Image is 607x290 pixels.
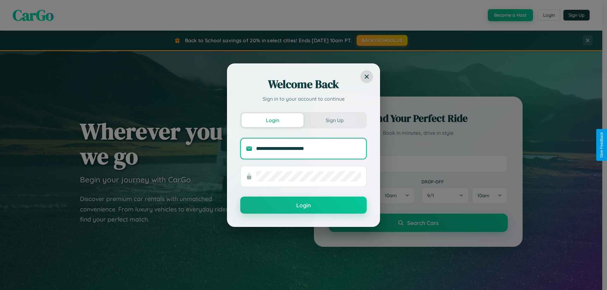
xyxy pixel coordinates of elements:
[240,77,367,92] h2: Welcome Back
[599,132,604,158] div: Give Feedback
[242,113,303,127] button: Login
[240,197,367,214] button: Login
[303,113,365,127] button: Sign Up
[240,95,367,103] p: Sign in to your account to continue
